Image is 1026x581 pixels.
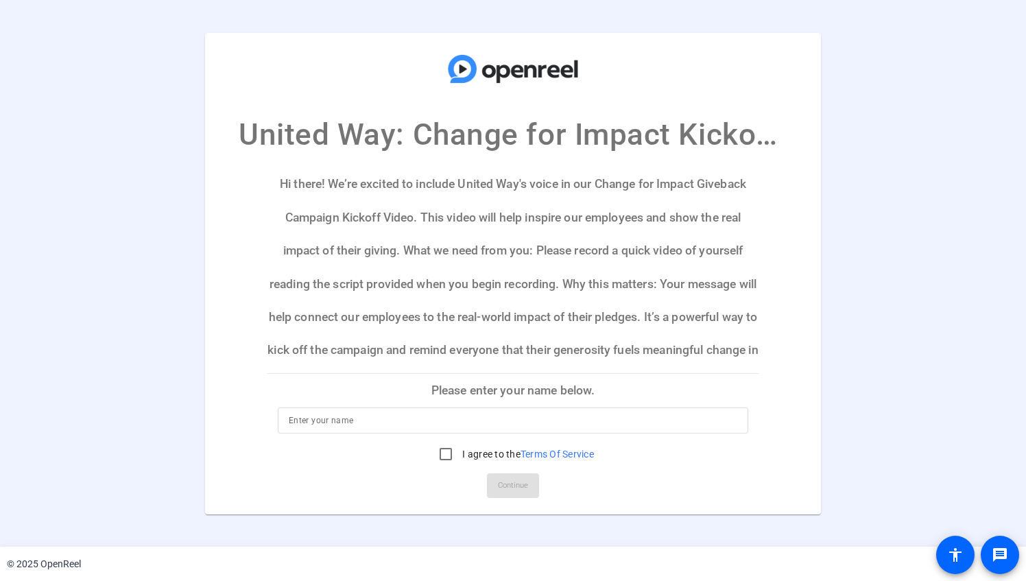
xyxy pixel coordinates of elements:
[239,112,787,157] p: United Way: Change for Impact Kickoff Video
[521,449,594,460] a: Terms Of Service
[444,46,582,91] img: company-logo
[289,412,737,429] input: Enter your name
[267,167,759,373] p: Hi there! We’re excited to include United Way's voice in our Change for Impact Giveback Campaign ...
[267,374,759,407] p: Please enter your name below.
[7,557,81,571] div: © 2025 OpenReel
[947,547,964,563] mat-icon: accessibility
[460,447,594,461] label: I agree to the
[992,547,1008,563] mat-icon: message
